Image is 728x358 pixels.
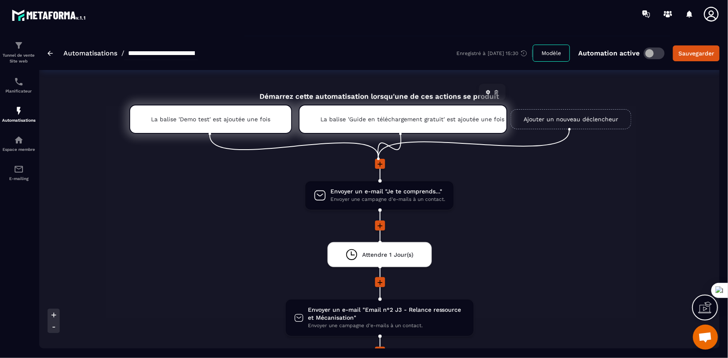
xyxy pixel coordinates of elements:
[533,45,570,62] button: Modèle
[456,50,533,57] div: Enregistré à
[362,251,413,259] span: Attendre 1 Jour(s)
[14,40,24,50] img: formation
[121,49,124,57] span: /
[693,325,718,350] a: Ouvrir le chat
[151,116,270,123] p: La balise 'Demo test' est ajoutée une fois
[2,34,35,70] a: formationformationTunnel de vente Site web
[2,176,35,181] p: E-mailing
[511,109,631,129] a: Ajouter un nouveau déclencheur
[14,135,24,145] img: automations
[2,70,35,100] a: schedulerschedulerPlanificateur
[578,49,640,57] p: Automation active
[2,158,35,187] a: emailemailE-mailing
[673,45,720,61] button: Sauvegarder
[678,49,714,58] div: Sauvegarder
[488,50,518,56] p: [DATE] 15:30
[108,83,650,100] div: Démarrez cette automatisation lorsqu'une de ces actions se produit
[2,53,35,64] p: Tunnel de vente Site web
[308,322,465,330] span: Envoyer une campagne d'e-mails à un contact.
[63,49,117,57] a: Automatisations
[12,8,87,23] img: logo
[14,77,24,87] img: scheduler
[330,188,445,195] span: Envoyer un e-mail "Je te comprends..."
[320,116,486,123] p: La balise 'Guide en téléchargement gratuit' est ajoutée une fois
[48,51,53,56] img: arrow
[330,195,445,203] span: Envoyer une campagne d'e-mails à un contact.
[2,147,35,152] p: Espace membre
[2,89,35,93] p: Planificateur
[308,306,465,322] span: Envoyer un e-mail "Email n°2 J3 - Relance ressource et Mécanisation"
[14,164,24,174] img: email
[14,106,24,116] img: automations
[2,129,35,158] a: automationsautomationsEspace membre
[2,100,35,129] a: automationsautomationsAutomatisations
[2,118,35,123] p: Automatisations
